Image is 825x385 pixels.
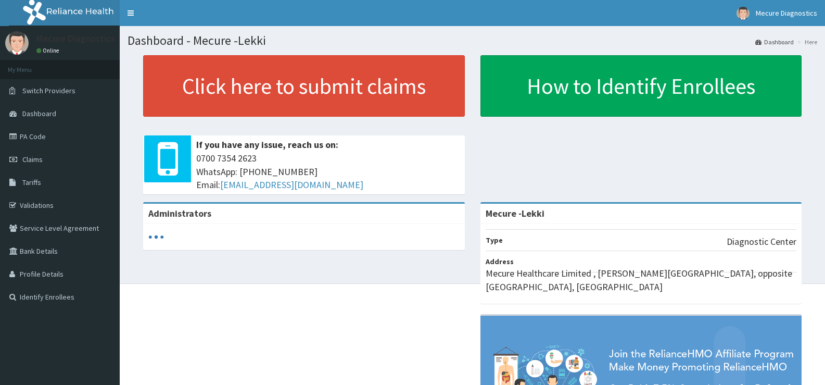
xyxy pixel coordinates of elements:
[755,38,794,46] a: Dashboard
[36,34,115,43] p: Mecure Diagnostics
[128,34,817,47] h1: Dashboard - Mecure -Lekki
[737,7,750,20] img: User Image
[220,179,363,191] a: [EMAIL_ADDRESS][DOMAIN_NAME]
[22,178,41,187] span: Tariffs
[143,55,465,117] a: Click here to submit claims
[196,139,338,151] b: If you have any issue, reach us on:
[486,267,797,293] p: Mecure Healthcare Limited , [PERSON_NAME][GEOGRAPHIC_DATA], opposite [GEOGRAPHIC_DATA], [GEOGRAPH...
[727,235,796,249] p: Diagnostic Center
[486,235,503,245] b: Type
[148,229,164,245] svg: audio-loading
[795,38,817,46] li: Here
[22,155,43,164] span: Claims
[22,109,56,118] span: Dashboard
[486,207,544,219] strong: Mecure -Lekki
[196,152,460,192] span: 0700 7354 2623 WhatsApp: [PHONE_NUMBER] Email:
[486,257,514,266] b: Address
[5,31,29,55] img: User Image
[148,207,211,219] b: Administrators
[756,8,817,18] span: Mecure Diagnostics
[36,47,61,54] a: Online
[480,55,802,117] a: How to Identify Enrollees
[22,86,75,95] span: Switch Providers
